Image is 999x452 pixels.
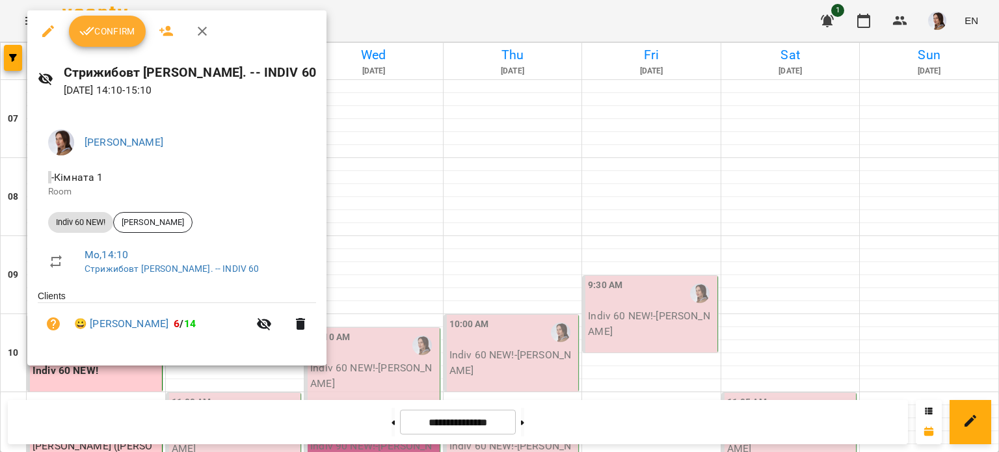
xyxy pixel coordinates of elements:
[38,308,69,339] button: Unpaid. Bill the attendance?
[48,171,106,183] span: - Кімната 1
[48,217,113,228] span: Indiv 60 NEW!
[79,23,135,39] span: Confirm
[38,289,316,350] ul: Clients
[85,248,128,261] a: Mo , 14:10
[85,136,163,148] a: [PERSON_NAME]
[114,217,192,228] span: [PERSON_NAME]
[174,317,180,330] span: 6
[113,212,193,233] div: [PERSON_NAME]
[69,16,146,47] button: Confirm
[64,83,316,98] p: [DATE] 14:10 - 15:10
[184,317,196,330] span: 14
[64,62,316,83] h6: Стрижибовт [PERSON_NAME]. -- INDIV 60
[174,317,196,330] b: /
[85,263,259,274] a: Стрижибовт [PERSON_NAME]. -- INDIV 60
[74,316,168,332] a: 😀 [PERSON_NAME]
[48,185,306,198] p: Room
[48,129,74,155] img: 6a03a0f17c1b85eb2e33e2f5271eaff0.png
